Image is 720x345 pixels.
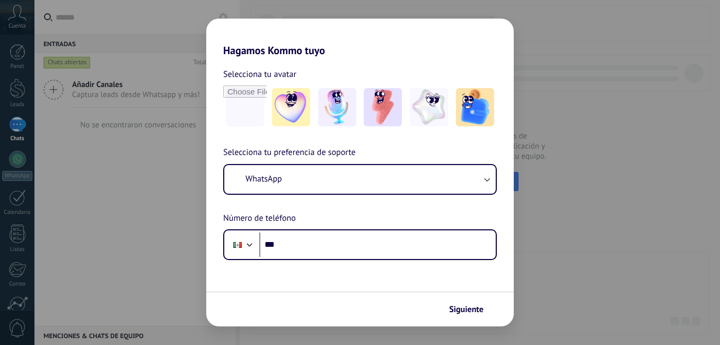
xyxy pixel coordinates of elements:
img: -1.jpeg [272,88,310,126]
span: Número de teléfono [223,212,296,226]
img: -2.jpeg [318,88,356,126]
button: Siguiente [444,300,498,318]
span: Siguiente [449,306,484,313]
span: Selecciona tu avatar [223,67,296,81]
span: Selecciona tu preferencia de soporte [223,146,356,160]
img: -3.jpeg [364,88,402,126]
span: WhatsApp [245,174,282,184]
img: -5.jpeg [456,88,494,126]
img: -4.jpeg [410,88,448,126]
div: Mexico: + 52 [227,234,248,256]
h2: Hagamos Kommo tuyo [206,19,514,57]
button: WhatsApp [224,165,496,194]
